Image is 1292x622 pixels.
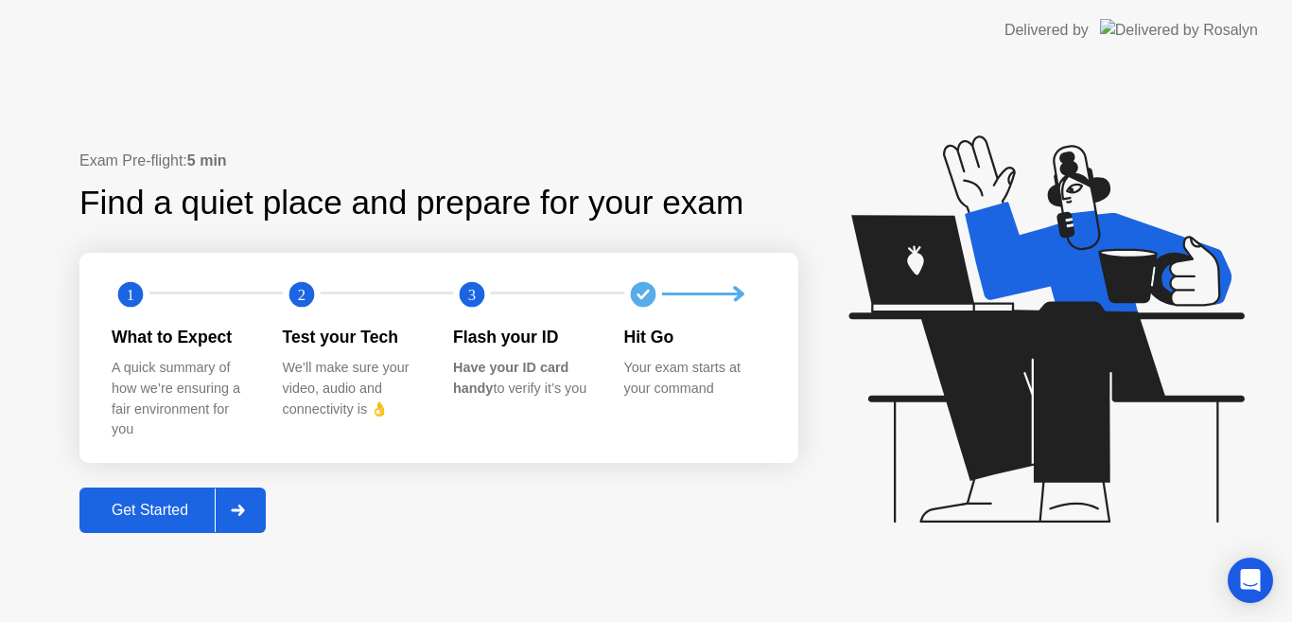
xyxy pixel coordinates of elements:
[1100,19,1258,41] img: Delivered by Rosalyn
[453,360,568,396] b: Have your ID card handy
[79,488,266,533] button: Get Started
[79,178,746,228] div: Find a quiet place and prepare for your exam
[624,325,765,349] div: Hit Go
[297,286,305,304] text: 2
[468,286,476,304] text: 3
[187,152,227,169] b: 5 min
[1004,19,1089,42] div: Delivered by
[85,502,215,519] div: Get Started
[283,358,424,419] div: We’ll make sure your video, audio and connectivity is 👌
[624,358,765,399] div: Your exam starts at your command
[127,286,134,304] text: 1
[112,325,253,349] div: What to Expect
[283,325,424,349] div: Test your Tech
[112,358,253,439] div: A quick summary of how we’re ensuring a fair environment for you
[1228,558,1273,603] div: Open Intercom Messenger
[453,325,594,349] div: Flash your ID
[453,358,594,399] div: to verify it’s you
[79,150,798,172] div: Exam Pre-flight:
